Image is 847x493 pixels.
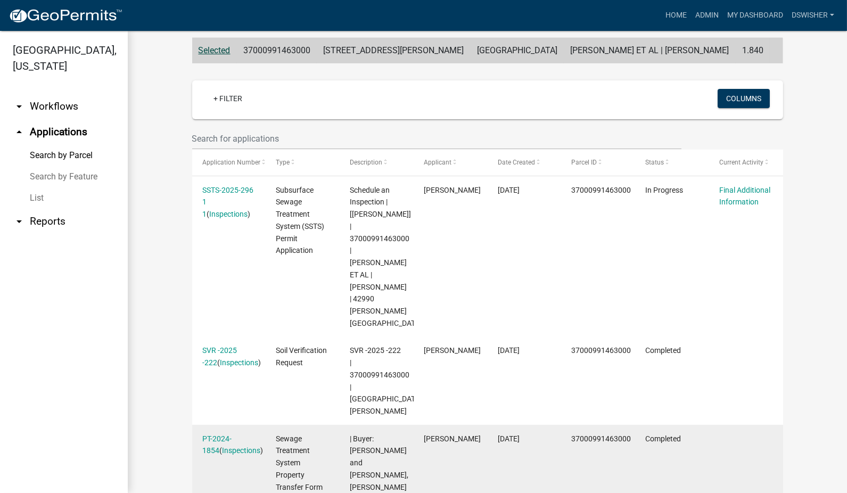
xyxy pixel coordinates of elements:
[202,346,237,367] a: SVR -2025 -222
[209,210,248,218] a: Inspections
[205,89,251,108] a: + Filter
[571,186,631,194] span: 37000991463000
[350,159,382,166] span: Description
[192,150,266,175] datatable-header-cell: Application Number
[276,434,323,491] span: Sewage Treatment System Property Transfer Form
[661,5,691,26] a: Home
[222,446,260,455] a: Inspections
[736,38,770,64] td: 1.840
[276,346,327,367] span: Soil Verification Request
[488,150,562,175] datatable-header-cell: Date Created
[561,150,635,175] datatable-header-cell: Parcel ID
[276,186,324,255] span: Subsurface Sewage Treatment System (SSTS) Permit Application
[471,38,564,64] td: [GEOGRAPHIC_DATA]
[498,186,520,194] span: 07/27/2025
[192,128,682,150] input: Search for applications
[13,100,26,113] i: arrow_drop_down
[424,186,481,194] span: Scott M Ellingson
[691,5,723,26] a: Admin
[199,45,231,55] a: Selected
[564,38,736,64] td: [PERSON_NAME] ET AL | [PERSON_NAME]
[723,5,787,26] a: My Dashboard
[350,346,422,415] span: SVR -2025 -222 | 37000991463000 | 42990 MATSON POINT RD
[424,346,481,355] span: Scott M Ellingson
[635,150,709,175] datatable-header-cell: Status
[719,186,770,207] a: Final Additional Information
[709,150,783,175] datatable-header-cell: Current Activity
[202,184,256,220] div: ( )
[317,38,471,64] td: [STREET_ADDRESS][PERSON_NAME]
[718,89,770,108] button: Columns
[202,159,260,166] span: Application Number
[645,434,681,443] span: Completed
[645,346,681,355] span: Completed
[498,434,520,443] span: 09/18/2024
[350,186,422,327] span: Schedule an Inspection | [Alexis Newark] | 37000991463000 | KAREN HAUGEN ET AL | GERALD HAUGEN | ...
[787,5,838,26] a: dswisher
[237,38,317,64] td: 37000991463000
[340,150,414,175] datatable-header-cell: Description
[13,126,26,138] i: arrow_drop_up
[645,159,664,166] span: Status
[13,215,26,228] i: arrow_drop_down
[571,346,631,355] span: 37000991463000
[424,159,451,166] span: Applicant
[276,159,290,166] span: Type
[498,159,535,166] span: Date Created
[202,434,232,455] a: PT-2024-1854
[266,150,340,175] datatable-header-cell: Type
[202,186,253,219] a: SSTS-2025-296 1 1
[571,434,631,443] span: 37000991463000
[220,358,258,367] a: Inspections
[414,150,488,175] datatable-header-cell: Applicant
[424,434,481,443] span: Tracey Hovland
[571,159,597,166] span: Parcel ID
[719,159,763,166] span: Current Activity
[202,433,256,457] div: ( )
[498,346,520,355] span: 07/21/2025
[202,344,256,369] div: ( )
[645,186,683,194] span: In Progress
